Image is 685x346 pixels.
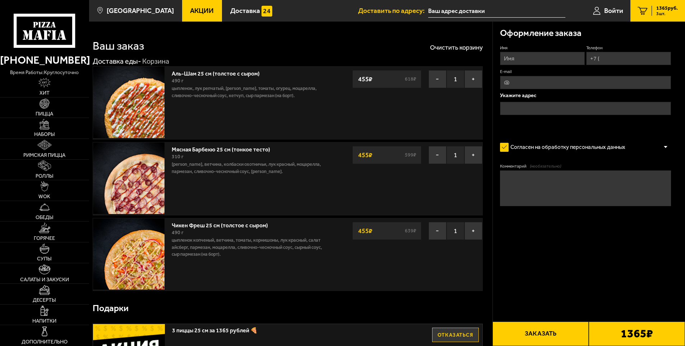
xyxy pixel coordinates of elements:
strong: 455 ₽ [356,224,374,238]
span: Горячее [34,236,55,241]
span: Десерты [33,298,56,303]
strong: 455 ₽ [356,148,374,162]
button: + [464,70,482,88]
span: Доставка [230,7,260,14]
a: Мясная Барбекю 25 см (тонкое тесто) [172,144,277,153]
img: 15daf4d41897b9f0e9f617042186c801.svg [261,6,272,17]
h3: Оформление заказа [500,29,582,38]
span: Роллы [36,174,54,179]
span: WOK [38,194,50,199]
p: цыпленок, лук репчатый, [PERSON_NAME], томаты, огурец, моцарелла, сливочно-чесночный соус, кетчуп... [172,85,330,99]
span: (необязательно) [530,163,561,169]
span: Акции [190,7,214,14]
span: Римская пицца [23,153,65,158]
button: Отказаться [432,328,479,342]
span: 1365 руб. [656,6,678,11]
label: Имя [500,45,585,51]
s: 618 ₽ [404,77,417,82]
span: 310 г [172,154,184,160]
label: E-mail [500,69,671,75]
button: − [429,70,446,88]
p: Укажите адрес [500,93,671,98]
span: Дополнительно [22,340,68,345]
button: + [464,222,482,240]
h1: Ваш заказ [93,40,144,52]
button: + [464,146,482,164]
b: 1365 ₽ [621,328,653,340]
span: Пицца [36,111,53,117]
input: @ [500,76,671,89]
p: цыпленок копченый, ветчина, томаты, корнишоны, лук красный, салат айсберг, пармезан, моцарелла, с... [172,237,330,258]
span: Супы [37,256,52,261]
input: Имя [500,52,585,65]
span: 1 [446,146,464,164]
a: Аль-Шам 25 см (толстое с сыром) [172,68,267,77]
span: Хит [40,91,50,96]
label: Телефон [586,45,671,51]
span: 490 г [172,78,184,84]
div: Корзина [142,57,169,66]
span: [GEOGRAPHIC_DATA] [107,7,174,14]
a: Доставка еды- [93,57,141,65]
s: 639 ₽ [404,228,417,233]
span: Войти [604,7,623,14]
a: Чикен Фреш 25 см (толстое с сыром) [172,220,275,229]
span: 1 [446,70,464,88]
span: Доставить по адресу: [358,7,428,14]
button: − [429,222,446,240]
span: 3 шт. [656,12,678,16]
s: 599 ₽ [404,152,417,158]
p: [PERSON_NAME], ветчина, колбаски охотничьи, лук красный, моцарелла, пармезан, сливочно-чесночный ... [172,161,330,175]
button: Заказать [492,322,589,346]
span: Наборы [34,132,55,137]
input: Ваш адрес доставки [428,4,565,18]
input: +7 ( [586,52,671,65]
label: Согласен на обработку персональных данных [500,140,633,154]
strong: 455 ₽ [356,72,374,86]
h3: Подарки [93,304,129,313]
span: Салаты и закуски [20,277,69,282]
span: 490 г [172,229,184,236]
span: 1 [446,222,464,240]
button: − [429,146,446,164]
button: Очистить корзину [430,44,483,51]
span: Напитки [32,319,56,324]
span: Обеды [36,215,54,220]
span: 3 пиццы 25 см за 1365 рублей 🍕 [172,324,406,333]
label: Комментарий [500,163,671,169]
